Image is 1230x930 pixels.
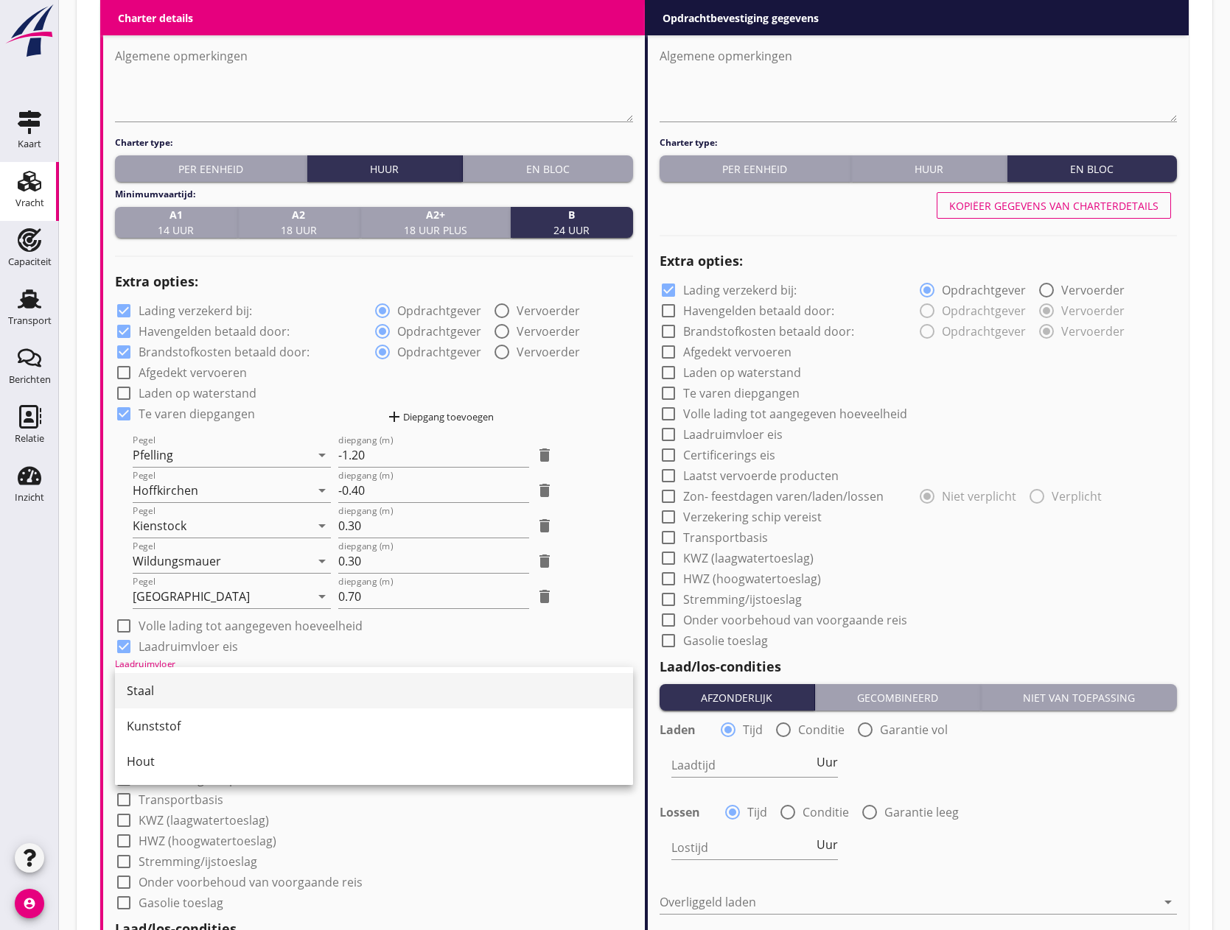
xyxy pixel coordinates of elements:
[683,613,907,627] label: Onder voorbehoud van voorgaande reis
[1013,161,1172,177] div: En bloc
[536,482,553,499] i: delete
[115,188,633,201] h4: Minimumvaartijd:
[880,722,948,737] label: Garantie vol
[313,517,331,535] i: arrow_drop_down
[115,136,633,149] h4: Charter type:
[139,875,363,890] label: Onder voorbehoud van voorgaande reis
[380,406,500,427] button: Diepgang toevoegen
[536,588,553,605] i: delete
[404,207,467,238] span: 18 uur plus
[517,324,580,339] label: Vervoerder
[139,772,277,786] label: Verzekering schip vereist
[665,161,845,177] div: Per eenheid
[981,684,1177,711] button: Niet van toepassing
[15,889,44,918] i: account_circle
[851,155,1007,182] button: Huur
[683,551,814,566] label: KWZ (laagwatertoeslag)
[133,519,186,532] div: Kienstock
[747,805,767,820] label: Tijd
[397,303,481,318] label: Opdrachtgever
[139,792,223,807] label: Transportbasis
[660,684,816,711] button: Afzonderlijk
[949,198,1159,214] div: Kopiëer gegevens van charterdetails
[683,530,768,545] label: Transportbasis
[536,552,553,570] i: delete
[463,155,633,182] button: En bloc
[683,406,907,421] label: Volle lading tot aangegeven hoeveelheid
[803,805,849,820] label: Conditie
[660,657,1178,677] h2: Laad/los-condities
[404,207,467,222] strong: A2+
[660,136,1178,149] h4: Charter type:
[517,345,580,359] label: Vervoerder
[683,283,797,297] label: Lading verzekerd bij:
[338,479,530,502] input: diepgang (m)
[469,161,627,177] div: En bloc
[158,207,194,222] strong: A1
[338,514,530,538] input: diepgang (m)
[683,468,839,483] label: Laatst vervoerde producten
[817,839,838,850] span: Uur
[660,44,1178,121] textarea: Algemene opmerkingen
[683,448,775,462] label: Certificerings eis
[660,722,696,737] strong: Laden
[683,386,800,401] label: Te varen diepgangen
[158,207,194,238] span: 14 uur
[671,753,814,777] input: Laadtijd
[683,365,801,380] label: Laden op waterstand
[360,207,511,238] button: A2+18 uur plus
[683,489,884,504] label: Zon- feestdagen varen/laden/lossen
[127,682,621,700] div: Staal
[139,345,310,359] label: Brandstofkosten betaald door:
[683,303,834,318] label: Havengelden betaald door:
[517,303,580,318] label: Vervoerder
[139,619,363,633] label: Volle lading tot aangegeven hoeveelheid
[1007,155,1178,182] button: En bloc
[338,585,530,608] input: diepgang (m)
[281,207,317,222] strong: A2
[338,549,530,573] input: diepgang (m)
[139,303,252,318] label: Lading verzekerd bij:
[385,408,403,426] i: add
[313,161,457,177] div: Huur
[133,590,250,603] div: [GEOGRAPHIC_DATA]
[115,207,238,238] button: A114 uur
[8,316,52,325] div: Transport
[121,161,301,177] div: Per eenheid
[139,386,256,401] label: Laden op waterstand
[139,895,223,910] label: Gasolie toeslag
[133,554,221,568] div: Wildungsmauer
[1159,893,1177,911] i: arrow_drop_down
[683,571,821,586] label: HWZ (hoogwatertoeslag)
[139,406,255,421] label: Te varen diepgangen
[553,207,590,222] strong: B
[798,722,845,737] label: Conditie
[817,756,838,768] span: Uur
[536,517,553,535] i: delete
[18,139,41,149] div: Kaart
[553,207,590,238] span: 24 uur
[281,207,317,238] span: 18 uur
[313,588,331,605] i: arrow_drop_down
[313,552,331,570] i: arrow_drop_down
[815,684,981,711] button: Gecombineerd
[743,722,763,737] label: Tijd
[15,198,44,208] div: Vracht
[660,251,1178,271] h2: Extra opties:
[139,854,257,869] label: Stremming/ijstoeslag
[683,592,802,607] label: Stremming/ijstoeslag
[15,434,44,443] div: Relatie
[307,155,464,182] button: Huur
[8,257,52,267] div: Capaciteit
[821,690,974,705] div: Gecombineerd
[1061,283,1125,297] label: Vervoerder
[127,753,621,770] div: Hout
[115,272,633,292] h2: Extra opties:
[3,4,56,58] img: logo-small.a267ee39.svg
[987,690,1171,705] div: Niet van toepassing
[115,155,307,182] button: Per eenheid
[937,192,1171,219] button: Kopiëer gegevens van charterdetails
[397,345,481,359] label: Opdrachtgever
[115,44,633,121] textarea: Algemene opmerkingen
[665,690,809,705] div: Afzonderlijk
